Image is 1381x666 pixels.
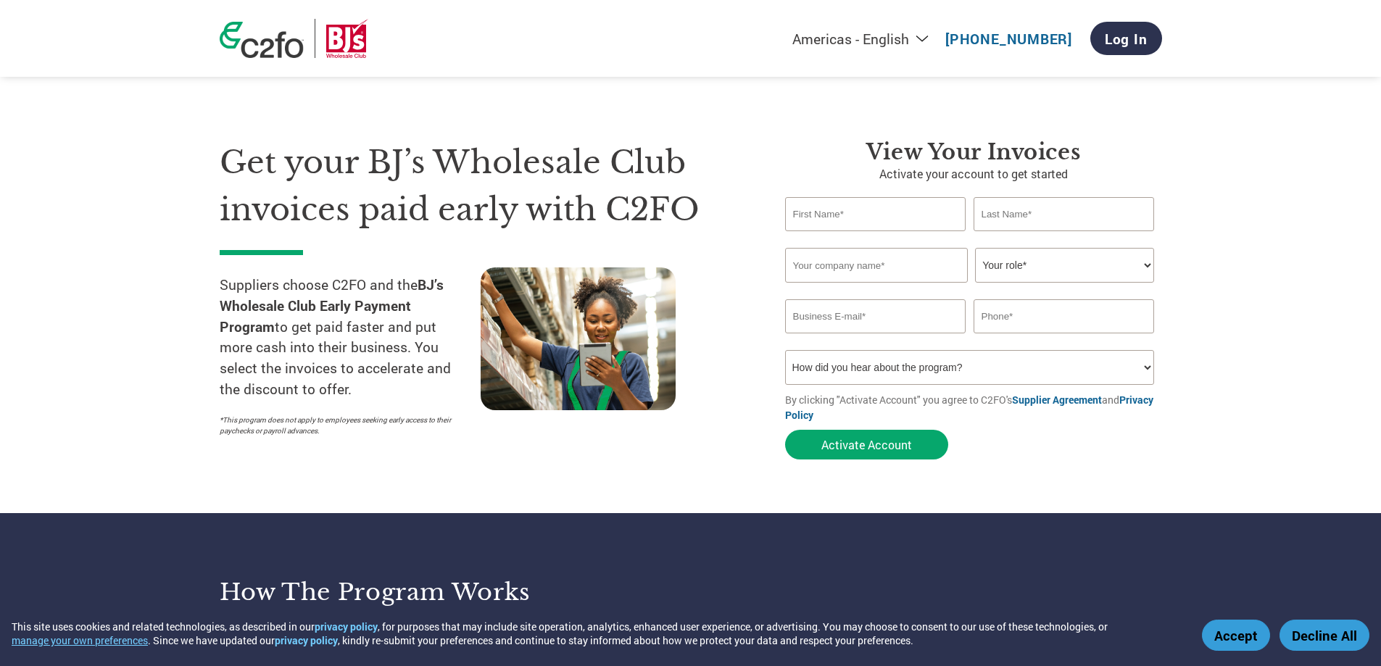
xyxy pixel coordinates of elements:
[785,165,1162,183] p: Activate your account to get started
[220,415,466,436] p: *This program does not apply to employees seeking early access to their paychecks or payroll adva...
[315,620,378,633] a: privacy policy
[220,22,304,58] img: c2fo logo
[785,197,966,231] input: First Name*
[785,392,1162,423] p: By clicking "Activate Account" you agree to C2FO's and
[220,139,742,233] h1: Get your BJ’s Wholesale Club invoices paid early with C2FO
[974,197,1155,231] input: Last Name*
[326,19,368,58] img: BJ’s Wholesale Club
[785,139,1162,165] h3: View Your Invoices
[275,633,338,647] a: privacy policy
[785,335,966,344] div: Inavlid Email Address
[1012,393,1102,407] a: Supplier Agreement
[975,248,1154,283] select: Title/Role
[785,393,1153,422] a: Privacy Policy
[945,30,1072,48] a: [PHONE_NUMBER]
[974,299,1155,333] input: Phone*
[12,620,1181,647] div: This site uses cookies and related technologies, as described in our , for purposes that may incl...
[974,233,1155,242] div: Invalid last name or last name is too long
[785,284,1155,294] div: Invalid company name or company name is too long
[1202,620,1270,651] button: Accept
[974,335,1155,344] div: Inavlid Phone Number
[785,299,966,333] input: Invalid Email format
[1090,22,1162,55] a: Log In
[220,275,481,400] p: Suppliers choose C2FO and the to get paid faster and put more cash into their business. You selec...
[220,275,444,336] strong: BJ’s Wholesale Club Early Payment Program
[785,430,948,459] button: Activate Account
[12,633,148,647] button: manage your own preferences
[785,233,966,242] div: Invalid first name or first name is too long
[481,267,676,410] img: supply chain worker
[785,248,968,283] input: Your company name*
[220,578,673,607] h3: How the program works
[1280,620,1369,651] button: Decline All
